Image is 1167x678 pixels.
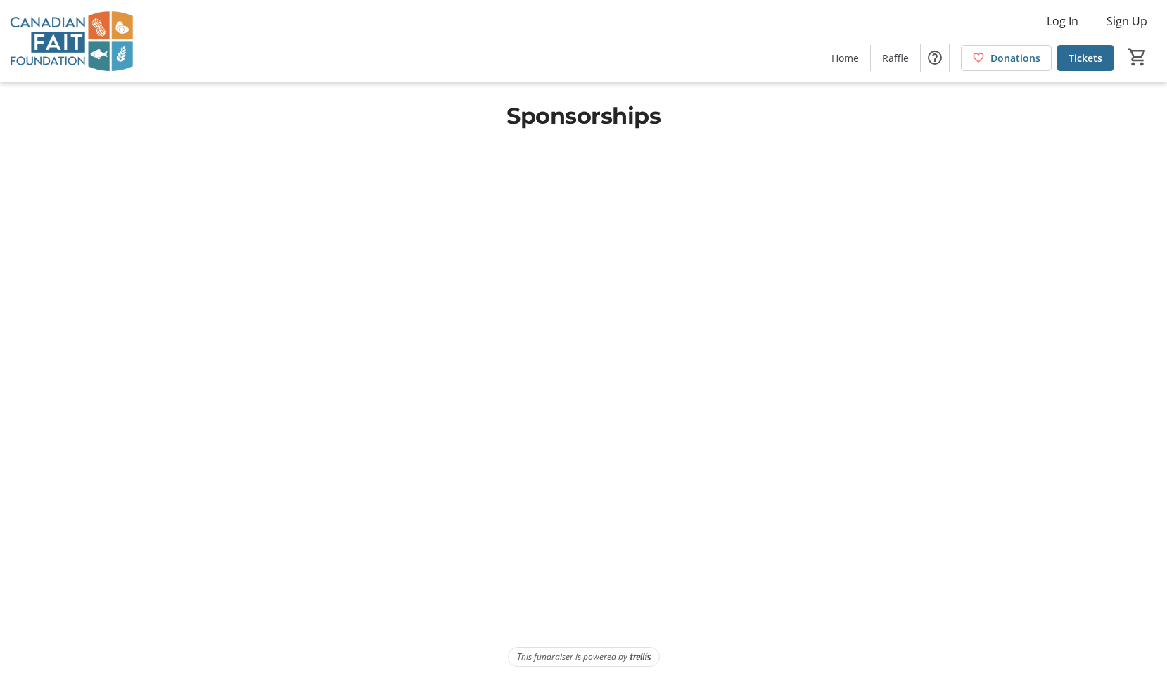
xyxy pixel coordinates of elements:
[1125,44,1150,70] button: Cart
[820,45,870,71] a: Home
[961,45,1052,71] a: Donations
[871,45,920,71] a: Raffle
[921,44,949,72] button: Help
[882,51,909,65] span: Raffle
[1107,13,1147,30] span: Sign Up
[1047,13,1078,30] span: Log In
[1035,10,1090,32] button: Log In
[517,651,627,663] span: This fundraiser is powered by
[630,652,651,662] img: Trellis Logo
[128,99,1040,133] h1: Sponsorships
[1095,10,1159,32] button: Sign Up
[831,51,859,65] span: Home
[1057,45,1114,71] a: Tickets
[1069,51,1102,65] span: Tickets
[8,6,134,76] img: Canadian FAIT Foundation's Logo
[990,51,1040,65] span: Donations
